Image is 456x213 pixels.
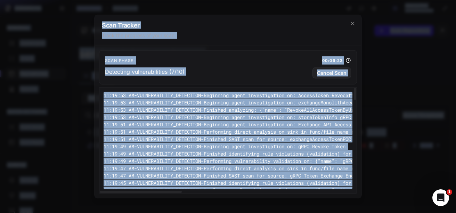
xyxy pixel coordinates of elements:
[432,189,449,206] iframe: Intercom live chat
[102,22,354,29] h2: Scan Tracker
[312,68,351,79] button: Cancel Scan
[105,56,135,65] span: Scan Phase:
[105,68,185,79] p: Detecting vulnerabilities (7/10)
[322,56,343,65] span: 00:06:23
[102,32,354,39] div: Track the progress of your scan.
[447,189,452,195] span: 1
[350,21,356,26] svg: cross 2,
